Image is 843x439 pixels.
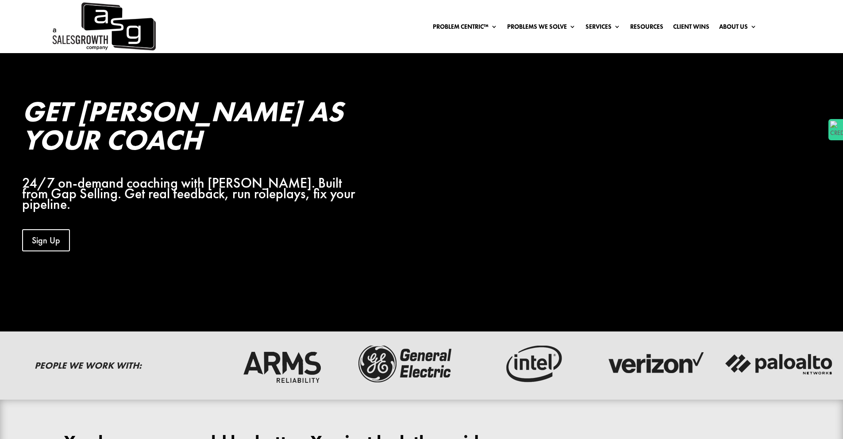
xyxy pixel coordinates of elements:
iframe: AI Keenan [399,97,737,288]
img: intel-logo-dark [475,342,586,386]
a: Resources [630,23,663,33]
a: Sign Up [22,229,70,251]
a: Services [585,23,620,33]
a: Problems We Solve [507,23,576,33]
a: Client Wins [673,23,709,33]
div: 24/7 on-demand coaching with [PERSON_NAME]. Built from Gap Selling. Get real feedback, run rolepl... [22,178,360,209]
img: ge-logo-dark [351,342,462,386]
img: verizon-logo-dark [600,342,710,386]
a: About Us [719,23,757,33]
img: palato-networks-logo-dark [724,342,835,386]
a: Problem Centric™ [433,23,497,33]
img: arms-reliability-logo-dark [227,342,337,386]
h2: Get [PERSON_NAME] As Your Coach [22,97,360,158]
